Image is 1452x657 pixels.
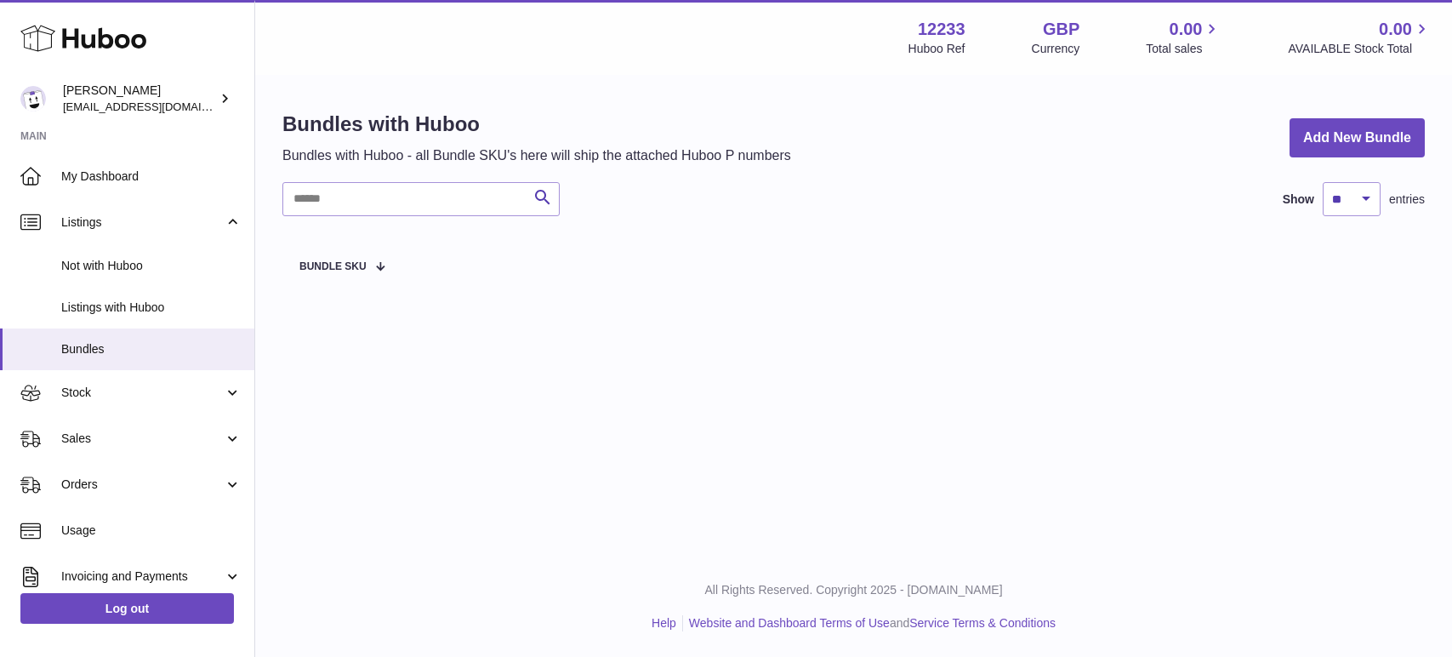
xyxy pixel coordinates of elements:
[61,214,224,231] span: Listings
[299,261,367,272] span: Bundle SKU
[1146,41,1221,57] span: Total sales
[1283,191,1314,208] label: Show
[61,523,242,539] span: Usage
[1288,18,1432,57] a: 0.00 AVAILABLE Stock Total
[1170,18,1203,41] span: 0.00
[61,341,242,357] span: Bundles
[1043,18,1079,41] strong: GBP
[683,615,1056,631] li: and
[1379,18,1412,41] span: 0.00
[61,477,224,493] span: Orders
[282,146,791,165] p: Bundles with Huboo - all Bundle SKU's here will ship the attached Huboo P numbers
[61,431,224,447] span: Sales
[61,300,242,316] span: Listings with Huboo
[1146,18,1221,57] a: 0.00 Total sales
[652,616,676,630] a: Help
[282,111,791,138] h1: Bundles with Huboo
[1288,41,1432,57] span: AVAILABLE Stock Total
[908,41,965,57] div: Huboo Ref
[61,385,224,401] span: Stock
[269,582,1438,598] p: All Rights Reserved. Copyright 2025 - [DOMAIN_NAME]
[1290,118,1425,158] a: Add New Bundle
[61,258,242,274] span: Not with Huboo
[20,593,234,624] a: Log out
[20,86,46,111] img: internalAdmin-12233@internal.huboo.com
[61,568,224,585] span: Invoicing and Payments
[918,18,965,41] strong: 12233
[1389,191,1425,208] span: entries
[909,616,1056,630] a: Service Terms & Conditions
[689,616,890,630] a: Website and Dashboard Terms of Use
[63,100,250,113] span: [EMAIL_ADDRESS][DOMAIN_NAME]
[61,169,242,185] span: My Dashboard
[1032,41,1080,57] div: Currency
[63,83,216,115] div: [PERSON_NAME]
